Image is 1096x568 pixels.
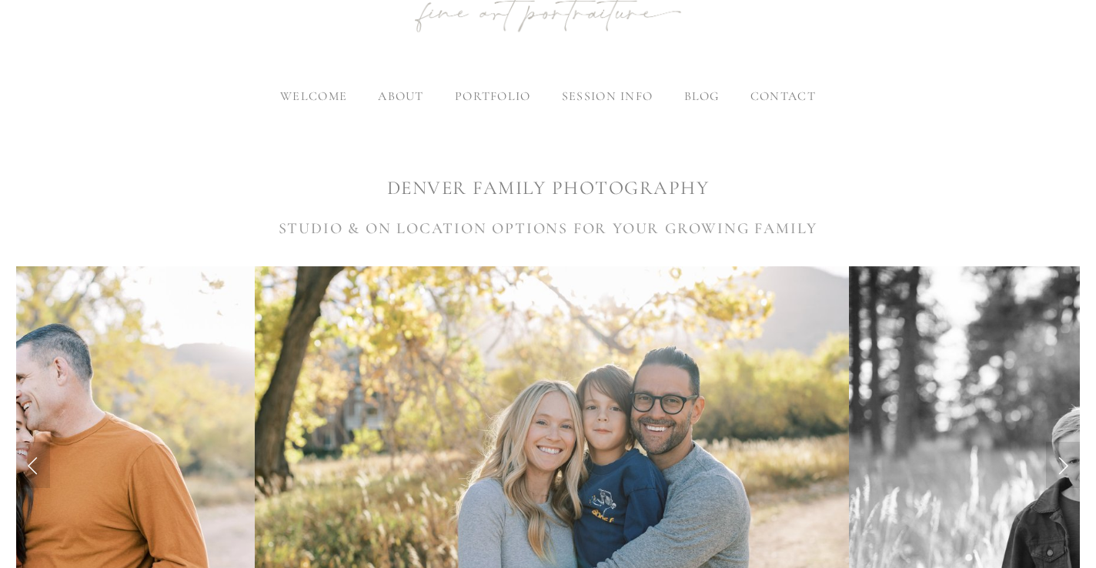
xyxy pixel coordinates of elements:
label: session info [562,89,653,104]
a: Previous Slide [16,442,50,488]
a: contact [750,89,816,104]
a: Next Slide [1046,442,1080,488]
a: blog [684,89,720,104]
a: welcome [280,89,347,104]
h1: DENVER FAMILY PHOTOGRAPHY [16,175,1079,202]
label: about [378,89,423,104]
h3: STUDIO & ON LOCATION OPTIONS FOR YOUR GROWING FAMILY [16,217,1079,240]
label: portfolio [455,89,531,104]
